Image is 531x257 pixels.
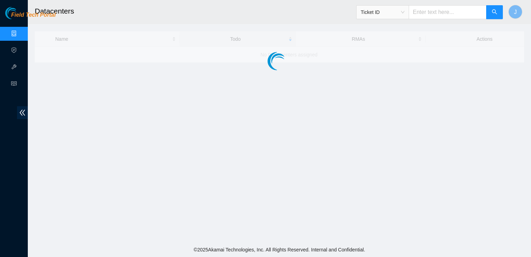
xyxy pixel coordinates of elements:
[492,9,497,16] span: search
[11,12,56,18] span: Field Tech Portal
[409,5,487,19] input: Enter text here...
[5,7,35,19] img: Akamai Technologies
[361,7,405,17] span: Ticket ID
[486,5,503,19] button: search
[5,13,56,22] a: Akamai TechnologiesField Tech Portal
[508,5,522,19] button: J
[17,106,28,119] span: double-left
[514,8,517,16] span: J
[11,78,17,92] span: read
[28,242,531,257] footer: © 2025 Akamai Technologies, Inc. All Rights Reserved. Internal and Confidential.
